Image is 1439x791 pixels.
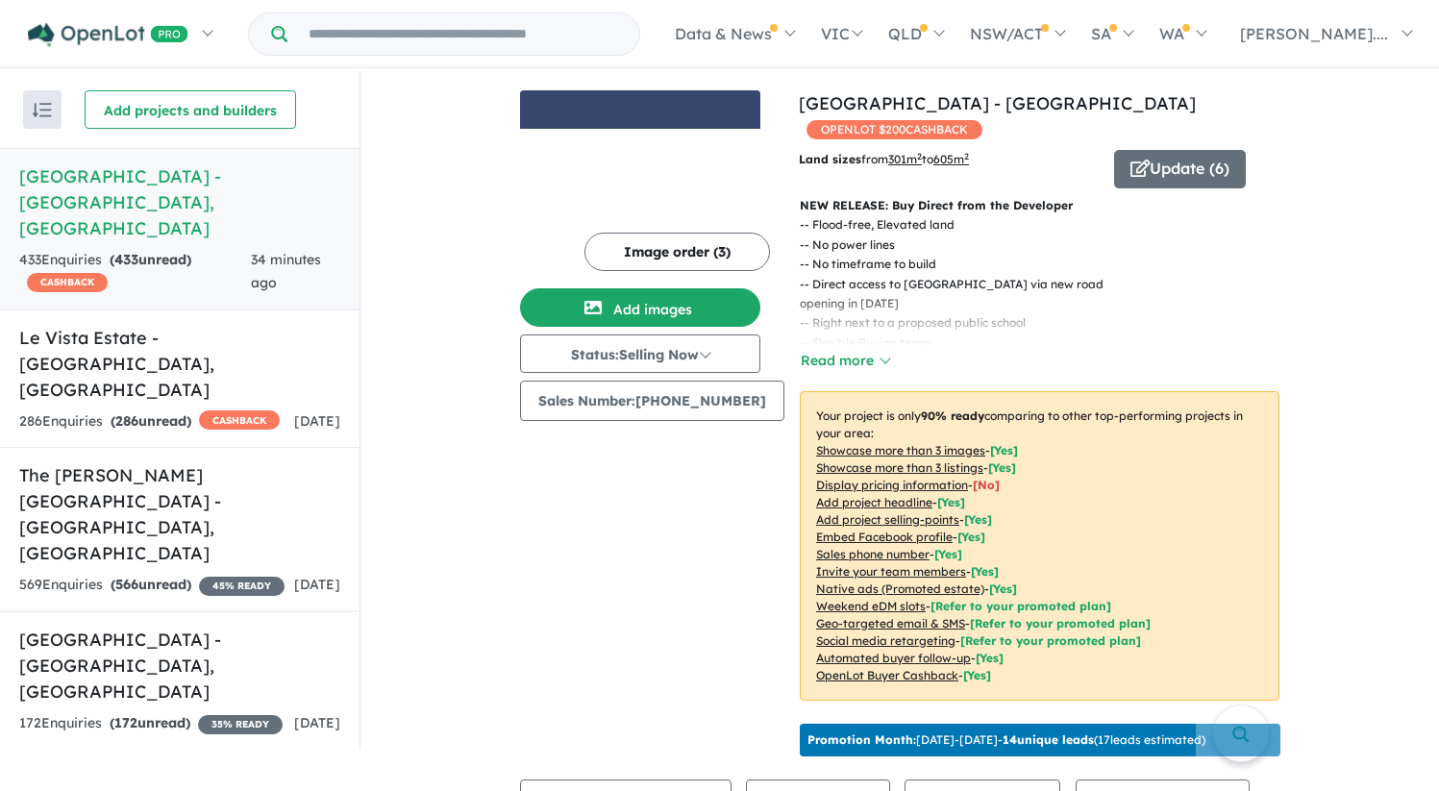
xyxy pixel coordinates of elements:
[520,334,760,373] button: Status:Selling Now
[1114,150,1246,188] button: Update (6)
[921,408,984,423] b: 90 % ready
[114,714,137,731] span: 172
[115,576,138,593] span: 566
[970,616,1151,630] span: [Refer to your promoted plan]
[963,668,991,682] span: [Yes]
[800,215,1295,235] p: - - Flood-free, Elevated land
[930,599,1111,613] span: [Refer to your promoted plan]
[990,443,1018,457] span: [ Yes ]
[960,633,1141,648] span: [Refer to your promoted plan]
[800,391,1279,701] p: Your project is only comparing to other top-performing projects in your area: - - - - - - - - - -...
[973,478,1000,492] span: [ No ]
[816,478,968,492] u: Display pricing information
[27,273,108,292] span: CASHBACK
[816,495,932,509] u: Add project headline
[85,90,296,129] button: Add projects and builders
[251,251,321,291] span: 34 minutes ago
[800,313,1295,333] p: - - Right next to a proposed public school
[294,714,340,731] span: [DATE]
[19,627,340,704] h5: [GEOGRAPHIC_DATA] - [GEOGRAPHIC_DATA] , [GEOGRAPHIC_DATA]
[933,152,969,166] u: 605 m
[110,251,191,268] strong: ( unread)
[988,460,1016,475] span: [ Yes ]
[816,530,953,544] u: Embed Facebook profile
[114,251,138,268] span: 433
[19,163,340,241] h5: [GEOGRAPHIC_DATA] - [GEOGRAPHIC_DATA] , [GEOGRAPHIC_DATA]
[111,412,191,430] strong: ( unread)
[816,443,985,457] u: Showcase more than 3 images
[19,574,285,597] div: 569 Enquir ies
[816,599,926,613] u: Weekend eDM slots
[800,350,890,372] button: Read more
[800,235,1295,255] p: - - No power lines
[934,547,962,561] span: [ Yes ]
[199,410,280,430] span: CASHBACK
[816,668,958,682] u: OpenLot Buyer Cashback
[800,275,1295,314] p: - - Direct access to [GEOGRAPHIC_DATA] via new road opening in [DATE]
[19,712,283,735] div: 172 Enquir ies
[816,460,983,475] u: Showcase more than 3 listings
[294,412,340,430] span: [DATE]
[19,325,340,403] h5: Le Vista Estate - [GEOGRAPHIC_DATA] , [GEOGRAPHIC_DATA]
[33,103,52,117] img: sort.svg
[111,576,191,593] strong: ( unread)
[807,732,916,747] b: Promotion Month:
[964,151,969,161] sup: 2
[199,577,285,596] span: 45 % READY
[1003,732,1094,747] b: 14 unique leads
[964,512,992,527] span: [ Yes ]
[115,412,138,430] span: 286
[800,196,1279,215] p: NEW RELEASE: Buy Direct from the Developer
[110,714,190,731] strong: ( unread)
[799,152,861,166] b: Land sizes
[520,288,760,327] button: Add images
[816,512,959,527] u: Add project selling-points
[816,581,984,596] u: Native ads (Promoted estate)
[976,651,1004,665] span: [Yes]
[19,462,340,566] h5: The [PERSON_NAME][GEOGRAPHIC_DATA] - [GEOGRAPHIC_DATA] , [GEOGRAPHIC_DATA]
[19,410,280,433] div: 286 Enquir ies
[807,731,1205,749] p: [DATE] - [DATE] - ( 17 leads estimated)
[584,233,770,271] button: Image order (3)
[19,249,251,295] div: 433 Enquir ies
[800,334,1295,353] p: - - Flexible Buying terms
[989,581,1017,596] span: [Yes]
[520,381,784,421] button: Sales Number:[PHONE_NUMBER]
[294,576,340,593] span: [DATE]
[937,495,965,509] span: [ Yes ]
[799,92,1196,114] a: [GEOGRAPHIC_DATA] - [GEOGRAPHIC_DATA]
[799,150,1100,169] p: from
[800,255,1295,274] p: - - No timeframe to build
[198,715,283,734] span: 35 % READY
[922,152,969,166] span: to
[816,651,971,665] u: Automated buyer follow-up
[806,120,982,139] span: OPENLOT $ 200 CASHBACK
[291,13,635,55] input: Try estate name, suburb, builder or developer
[816,564,966,579] u: Invite your team members
[1240,24,1388,43] span: [PERSON_NAME]....
[816,633,955,648] u: Social media retargeting
[957,530,985,544] span: [ Yes ]
[971,564,999,579] span: [ Yes ]
[816,616,965,630] u: Geo-targeted email & SMS
[28,23,188,47] img: Openlot PRO Logo White
[888,152,922,166] u: 301 m
[917,151,922,161] sup: 2
[816,547,930,561] u: Sales phone number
